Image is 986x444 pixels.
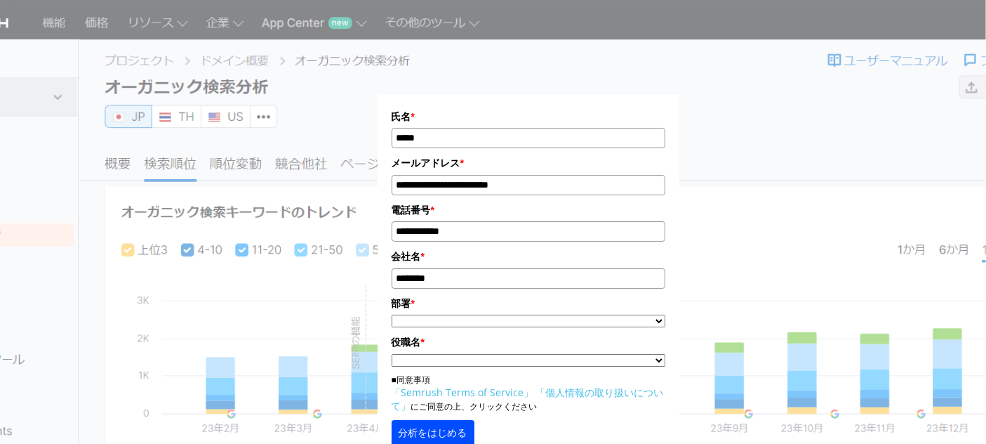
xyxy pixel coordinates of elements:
label: メールアドレス [392,155,665,171]
label: 会社名 [392,249,665,264]
label: 電話番号 [392,202,665,218]
label: 氏名 [392,109,665,124]
a: 「個人情報の取り扱いについて」 [392,386,664,412]
a: 「Semrush Terms of Service」 [392,386,534,399]
label: 部署 [392,296,665,311]
label: 役職名 [392,334,665,350]
p: ■同意事項 にご同意の上、クリックください [392,374,665,413]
